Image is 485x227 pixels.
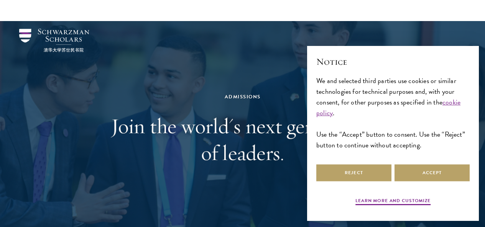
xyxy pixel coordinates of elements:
img: Schwarzman Scholars [19,29,89,52]
h1: Join the world's next generation of leaders. [110,113,375,166]
button: Reject [316,164,391,181]
h2: Notice [316,55,470,68]
div: Admissions [110,93,375,101]
a: cookie policy [316,97,460,118]
div: We and selected third parties use cookies or similar technologies for technical purposes and, wit... [316,75,470,151]
button: Accept [395,164,470,181]
button: Learn more and customize [355,197,431,206]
